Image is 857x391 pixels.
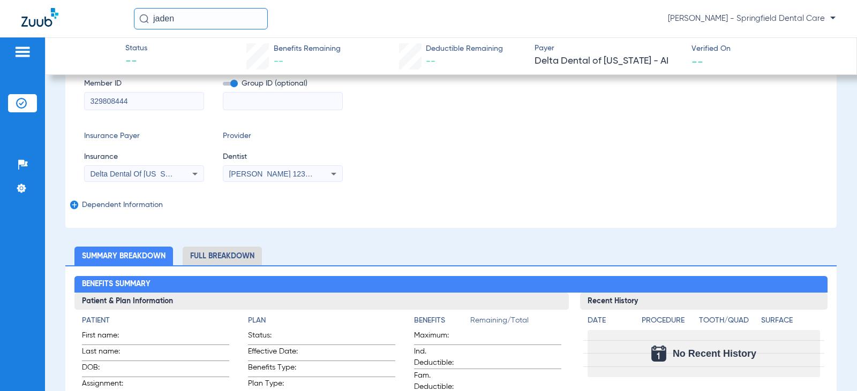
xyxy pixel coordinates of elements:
[761,315,820,326] h4: Surface
[588,315,633,326] h4: Date
[426,43,503,55] span: Deductible Remaining
[84,131,204,142] span: Insurance Payer
[691,43,839,55] span: Verified On
[426,57,435,66] span: --
[248,362,300,377] span: Benefits Type:
[229,170,334,178] span: [PERSON_NAME] 1235410028
[82,346,134,361] span: Last name:
[125,55,147,70] span: --
[651,346,666,362] img: Calendar
[139,14,149,24] img: Search Icon
[699,315,757,330] app-breakdown-title: Tooth/Quad
[414,346,467,369] span: Ind. Deductible:
[134,8,268,29] input: Search for patients
[535,55,682,68] span: Delta Dental of [US_STATE] - AI
[74,293,569,310] h3: Patient & Plan Information
[82,362,134,377] span: DOB:
[414,330,467,344] span: Maximum:
[274,43,341,55] span: Benefits Remaining
[74,247,173,265] li: Summary Breakdown
[82,315,229,326] h4: Patient
[82,330,134,344] span: First name:
[82,201,816,209] span: Dependent Information
[414,315,470,330] app-breakdown-title: Benefits
[580,293,827,310] h3: Recent History
[223,131,343,142] span: Provider
[248,315,395,326] h4: Plan
[673,348,756,359] span: No Recent History
[125,43,147,54] span: Status
[70,201,77,213] mat-icon: add
[14,45,31,58] img: hamburger-icon
[248,330,300,344] span: Status:
[248,346,300,361] span: Effective Date:
[21,8,58,27] img: Zuub Logo
[223,78,343,89] span: Group ID (optional)
[535,43,682,54] span: Payer
[74,276,827,293] h2: Benefits Summary
[642,315,695,330] app-breakdown-title: Procedure
[642,315,695,326] h4: Procedure
[84,78,204,89] span: Member ID
[699,315,757,326] h4: Tooth/Quad
[223,151,343,163] span: Dentist
[691,56,703,67] span: --
[84,151,204,163] span: Insurance
[90,170,185,178] span: Delta Dental Of [US_STATE]
[183,247,262,265] li: Full Breakdown
[414,315,470,326] h4: Benefits
[668,13,836,24] span: [PERSON_NAME] - Springfield Dental Care
[470,315,561,330] span: Remaining/Total
[588,315,633,330] app-breakdown-title: Date
[761,315,820,330] app-breakdown-title: Surface
[274,57,283,66] span: --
